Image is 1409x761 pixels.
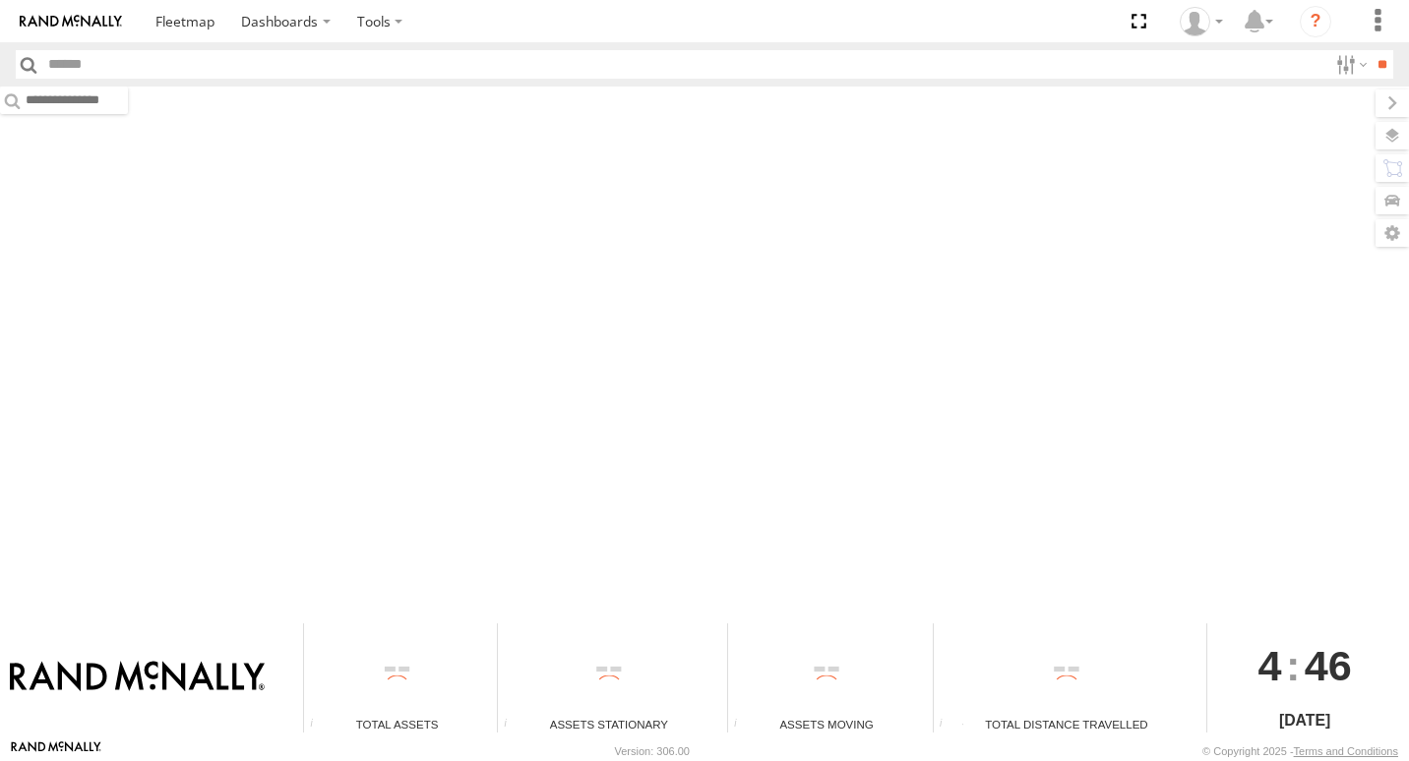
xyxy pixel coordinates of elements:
div: Total number of assets current in transit. [728,718,758,732]
div: Version: 306.00 [615,745,690,757]
div: [DATE] [1207,709,1401,732]
div: : [1207,623,1401,708]
i: ? [1300,6,1331,37]
label: Search Filter Options [1328,50,1371,79]
div: Assets Moving [728,716,926,732]
a: Terms and Conditions [1294,745,1398,757]
div: Total distance travelled by all assets within specified date range and applied filters [934,718,963,732]
div: Total number of Enabled Assets [304,718,334,732]
a: Visit our Website [11,741,101,761]
div: © Copyright 2025 - [1202,745,1398,757]
div: Total number of assets current stationary. [498,718,527,732]
div: Assets Stationary [498,716,720,732]
img: rand-logo.svg [20,15,122,29]
div: Total Distance Travelled [934,716,1200,732]
div: Valeo Dash [1173,7,1230,36]
label: Map Settings [1376,219,1409,247]
div: Total Assets [304,716,490,732]
span: 46 [1305,623,1352,708]
img: Rand McNally [10,661,265,694]
span: 4 [1258,623,1282,708]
